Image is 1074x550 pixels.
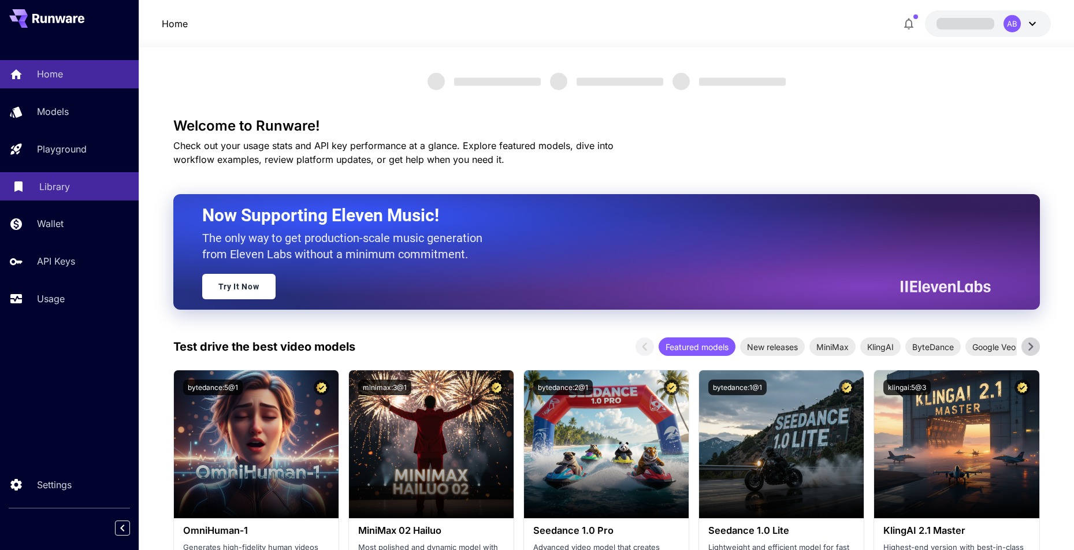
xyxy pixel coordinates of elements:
[1014,380,1030,395] button: Certified Model – Vetted for best performance and includes a commercial license.
[183,380,243,395] button: bytedance:5@1
[173,118,1040,134] h3: Welcome to Runware!
[874,370,1039,518] img: alt
[860,337,901,356] div: KlingAI
[740,337,805,356] div: New releases
[124,518,139,538] div: Collapse sidebar
[202,230,491,262] p: The only way to get production-scale music generation from Eleven Labs without a minimum commitment.
[37,105,69,118] p: Models
[37,142,87,156] p: Playground
[174,370,339,518] img: alt
[173,338,355,355] p: Test drive the best video models
[708,525,854,536] h3: Seedance 1.0 Lite
[39,180,70,194] p: Library
[740,341,805,353] span: New releases
[708,380,767,395] button: bytedance:1@1
[37,478,72,492] p: Settings
[489,380,504,395] button: Certified Model – Vetted for best performance and includes a commercial license.
[965,337,1023,356] div: Google Veo
[349,370,514,518] img: alt
[533,525,679,536] h3: Seedance 1.0 Pro
[162,17,188,31] nav: breadcrumb
[699,370,864,518] img: alt
[37,217,64,231] p: Wallet
[162,17,188,31] a: Home
[809,341,856,353] span: MiniMax
[115,521,130,536] button: Collapse sidebar
[524,370,689,518] img: alt
[183,525,329,536] h3: OmniHuman‑1
[202,274,276,299] a: Try It Now
[883,525,1030,536] h3: KlingAI 2.1 Master
[925,10,1051,37] button: AB
[358,525,504,536] h3: MiniMax 02 Hailuo
[965,341,1023,353] span: Google Veo
[659,337,735,356] div: Featured models
[883,380,931,395] button: klingai:5@3
[37,67,63,81] p: Home
[314,380,329,395] button: Certified Model – Vetted for best performance and includes a commercial license.
[37,254,75,268] p: API Keys
[839,380,854,395] button: Certified Model – Vetted for best performance and includes a commercial license.
[202,205,982,226] h2: Now Supporting Eleven Music!
[664,380,679,395] button: Certified Model – Vetted for best performance and includes a commercial license.
[659,341,735,353] span: Featured models
[173,140,614,165] span: Check out your usage stats and API key performance at a glance. Explore featured models, dive int...
[860,341,901,353] span: KlingAI
[533,380,593,395] button: bytedance:2@1
[358,380,411,395] button: minimax:3@1
[809,337,856,356] div: MiniMax
[905,337,961,356] div: ByteDance
[1004,15,1021,32] div: AB
[37,292,65,306] p: Usage
[905,341,961,353] span: ByteDance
